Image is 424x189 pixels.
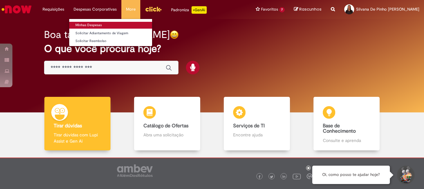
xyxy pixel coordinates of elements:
img: click_logo_yellow_360x200.png [145,4,162,14]
img: logo_footer_twitter.png [270,175,273,178]
div: Padroniza [171,6,207,14]
p: Consulte e aprenda [323,137,370,144]
a: Rascunhos [294,7,322,12]
a: Solicitar Adiantamento de Viagem [69,30,152,37]
div: Oi, como posso te ajudar hoje? [312,166,390,184]
img: logo_footer_workplace.png [307,173,312,179]
span: Rascunhos [299,6,322,12]
p: Tirar dúvidas com Lupi Assist e Gen Ai [54,132,101,144]
button: Iniciar Conversa de Suporte [396,166,415,184]
img: logo_footer_linkedin.png [282,175,286,179]
b: Base de Conhecimento [323,123,356,135]
span: More [126,6,136,12]
img: logo_footer_youtube.png [293,172,301,180]
span: Despesas Corporativas [74,6,117,12]
p: Abra uma solicitação [143,132,191,138]
span: 7 [279,7,285,12]
a: Catálogo de Ofertas Abra uma solicitação [122,97,212,151]
span: Favoritos [261,6,278,12]
span: Silvana De Pinho [PERSON_NAME] [356,7,419,12]
a: Tirar dúvidas Tirar dúvidas com Lupi Assist e Gen Ai [33,97,122,151]
img: logo_footer_facebook.png [258,175,261,178]
a: Solicitar Reembolso [69,38,152,45]
b: Tirar dúvidas [54,123,82,129]
p: +GenAi [192,6,207,14]
img: ServiceNow [1,3,33,16]
img: logo_footer_ambev_rotulo_gray.png [117,164,153,177]
h2: Boa tarde, [PERSON_NAME] [44,29,170,40]
a: Base de Conhecimento Consulte e aprenda [302,97,391,151]
b: Catálogo de Ofertas [143,123,188,129]
p: Encontre ajuda [233,132,280,138]
img: happy-face.png [170,30,179,39]
span: Requisições [43,6,64,12]
a: Minhas Despesas [69,22,152,29]
h2: O que você procura hoje? [44,43,380,54]
b: Serviços de TI [233,123,265,129]
a: Serviços de TI Encontre ajuda [212,97,302,151]
ul: Despesas Corporativas [69,19,152,46]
